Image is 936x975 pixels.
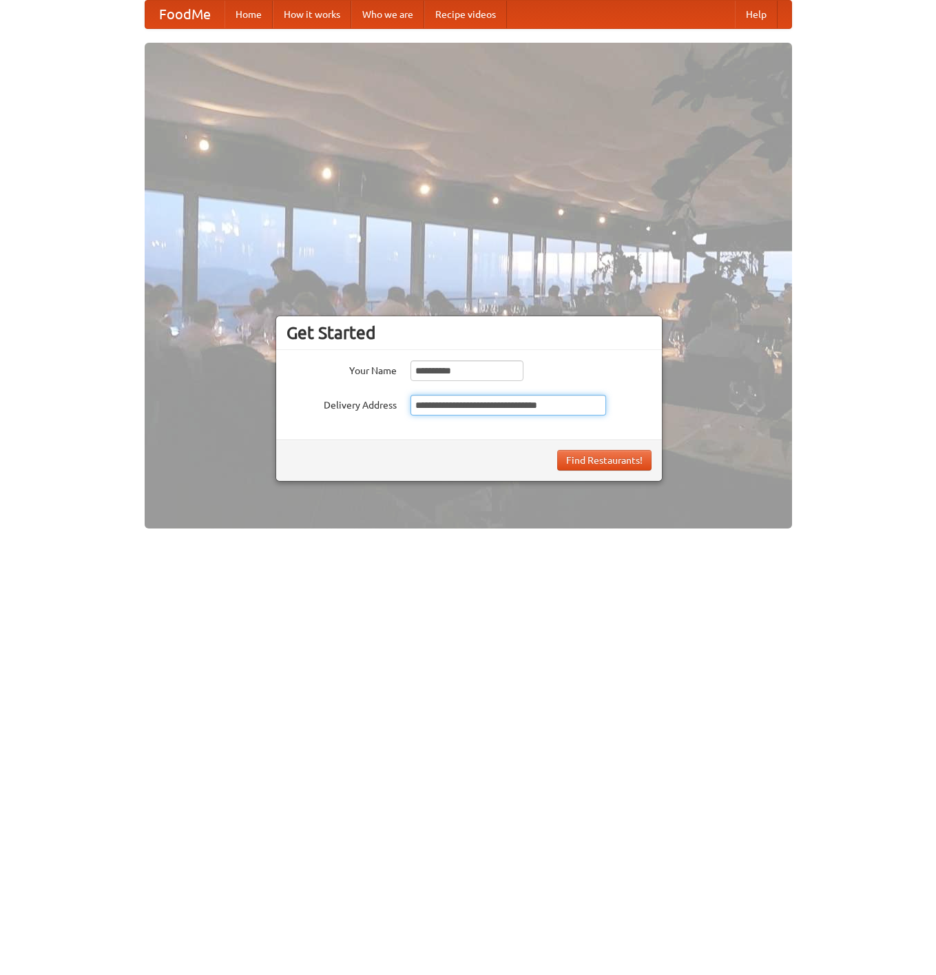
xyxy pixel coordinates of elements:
button: Find Restaurants! [557,450,652,471]
a: How it works [273,1,351,28]
a: FoodMe [145,1,225,28]
h3: Get Started [287,322,652,343]
a: Help [735,1,778,28]
a: Recipe videos [424,1,507,28]
label: Delivery Address [287,395,397,412]
a: Home [225,1,273,28]
label: Your Name [287,360,397,378]
a: Who we are [351,1,424,28]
